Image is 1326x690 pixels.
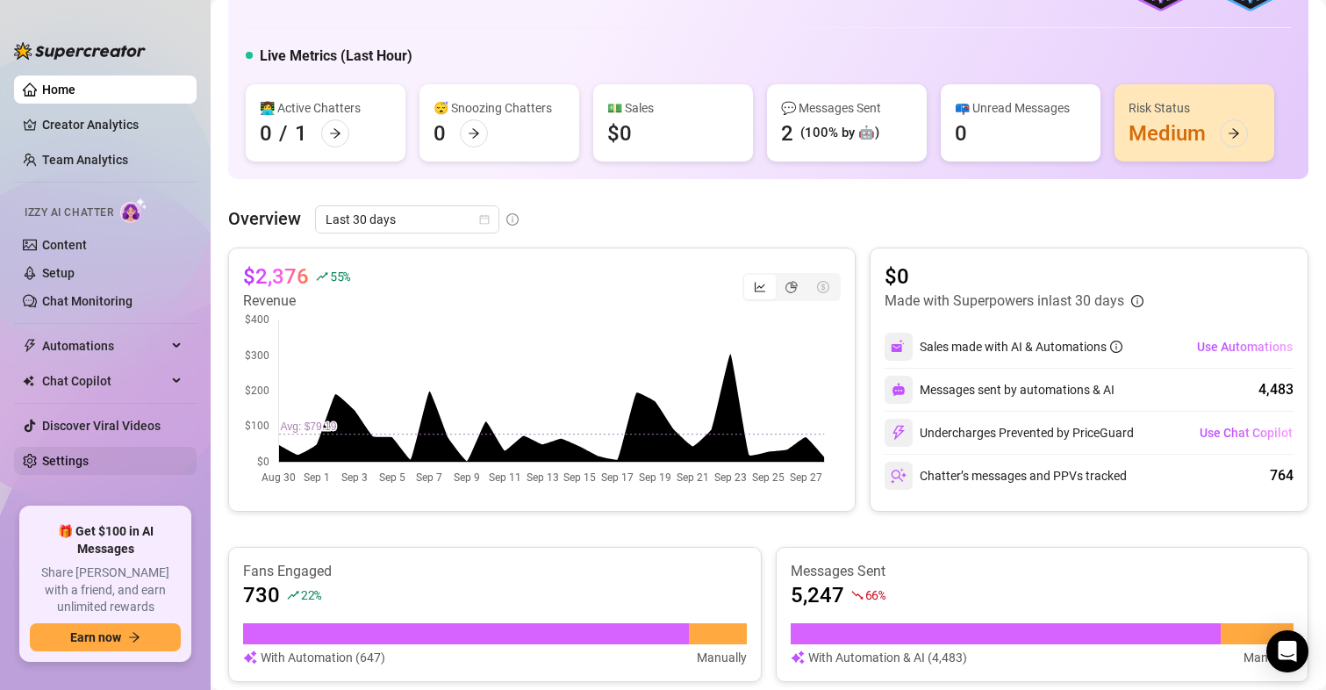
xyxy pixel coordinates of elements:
div: Risk Status [1129,98,1260,118]
div: 0 [955,119,967,147]
span: Automations [42,332,167,360]
span: Share [PERSON_NAME] with a friend, and earn unlimited rewards [30,564,181,616]
span: 22 % [301,586,321,603]
a: Settings [42,454,89,468]
a: Creator Analytics [42,111,183,139]
span: arrow-right [1228,127,1240,140]
img: svg%3e [891,425,907,441]
div: (100% by 🤖) [800,123,879,144]
span: 🎁 Get $100 in AI Messages [30,523,181,557]
div: 📪 Unread Messages [955,98,1086,118]
div: 💬 Messages Sent [781,98,913,118]
article: 5,247 [791,581,844,609]
article: Messages Sent [791,562,1294,581]
article: With Automation (647) [261,648,385,667]
div: 0 [260,119,272,147]
img: logo-BBDzfeDw.svg [14,42,146,60]
img: Chat Copilot [23,375,34,387]
article: Fans Engaged [243,562,747,581]
button: Earn nowarrow-right [30,623,181,651]
article: Manually [697,648,747,667]
div: segmented control [742,273,841,301]
span: arrow-right [128,631,140,643]
span: Use Chat Copilot [1200,426,1293,440]
div: Chatter’s messages and PPVs tracked [885,462,1127,490]
span: 55 % [330,268,350,284]
button: Use Chat Copilot [1199,419,1294,447]
div: $0 [607,119,632,147]
article: $2,376 [243,262,309,291]
div: 2 [781,119,793,147]
article: With Automation & AI (4,483) [808,648,967,667]
div: 😴 Snoozing Chatters [434,98,565,118]
article: Manually [1244,648,1294,667]
div: Open Intercom Messenger [1266,630,1308,672]
span: thunderbolt [23,339,37,353]
span: rise [316,270,328,283]
span: pie-chart [785,281,798,293]
div: 4,483 [1258,379,1294,400]
img: svg%3e [243,648,257,667]
span: Earn now [70,630,121,644]
img: AI Chatter [120,198,147,223]
a: Discover Viral Videos [42,419,161,433]
a: Home [42,83,75,97]
a: Team Analytics [42,153,128,167]
img: svg%3e [891,339,907,355]
div: Messages sent by automations & AI [885,376,1115,404]
span: arrow-right [468,127,480,140]
div: 0 [434,119,446,147]
article: Overview [228,205,301,232]
div: Sales made with AI & Automations [920,337,1122,356]
div: Undercharges Prevented by PriceGuard [885,419,1134,447]
a: Setup [42,266,75,280]
span: fall [851,589,864,601]
span: 66 % [865,586,885,603]
span: info-circle [1110,341,1122,353]
img: svg%3e [891,468,907,484]
span: calendar [479,214,490,225]
a: Content [42,238,87,252]
a: Chat Monitoring [42,294,133,308]
div: 👩‍💻 Active Chatters [260,98,391,118]
span: rise [287,589,299,601]
div: 764 [1270,465,1294,486]
span: Use Automations [1197,340,1293,354]
article: 730 [243,581,280,609]
span: dollar-circle [817,281,829,293]
article: Made with Superpowers in last 30 days [885,291,1124,312]
span: info-circle [506,213,519,226]
div: 1 [295,119,307,147]
article: $0 [885,262,1143,291]
span: arrow-right [329,127,341,140]
img: svg%3e [892,383,906,397]
span: info-circle [1131,295,1143,307]
span: Chat Copilot [42,367,167,395]
h5: Live Metrics (Last Hour) [260,46,412,67]
span: line-chart [754,281,766,293]
span: Izzy AI Chatter [25,205,113,221]
img: svg%3e [791,648,805,667]
span: Last 30 days [326,206,489,233]
button: Use Automations [1196,333,1294,361]
article: Revenue [243,291,350,312]
div: 💵 Sales [607,98,739,118]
